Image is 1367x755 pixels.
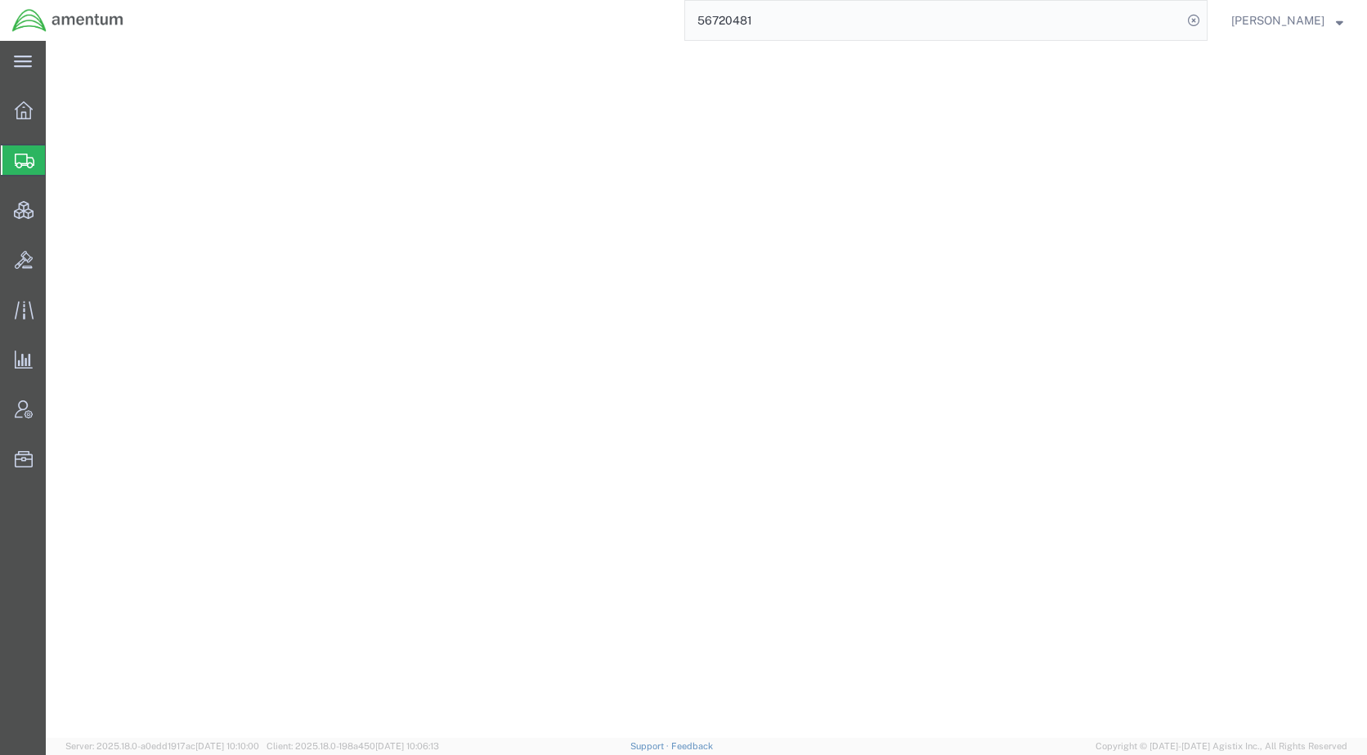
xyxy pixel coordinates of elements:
[685,1,1182,40] input: Search for shipment number, reference number
[267,741,439,751] span: Client: 2025.18.0-198a450
[1231,11,1324,29] span: Kent Gilman
[1230,11,1344,30] button: [PERSON_NAME]
[671,741,713,751] a: Feedback
[630,741,671,751] a: Support
[375,741,439,751] span: [DATE] 10:06:13
[1096,739,1347,753] span: Copyright © [DATE]-[DATE] Agistix Inc., All Rights Reserved
[65,741,259,751] span: Server: 2025.18.0-a0edd1917ac
[11,8,124,33] img: logo
[46,41,1367,738] iframe: FS Legacy Container
[195,741,259,751] span: [DATE] 10:10:00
